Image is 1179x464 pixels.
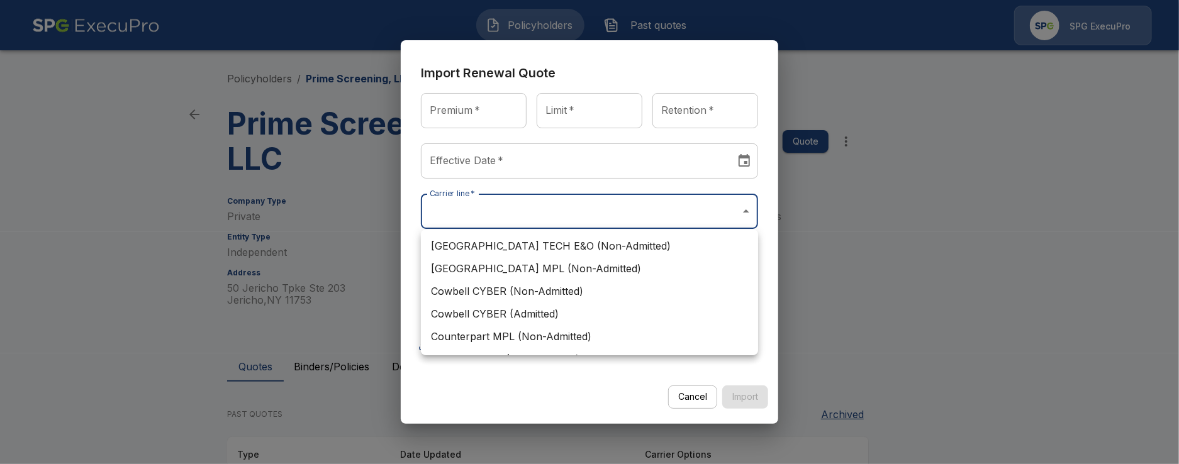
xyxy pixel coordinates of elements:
[421,302,758,325] li: Cowbell CYBER (Admitted)
[421,280,758,302] li: Cowbell CYBER (Non-Admitted)
[421,235,758,257] li: [GEOGRAPHIC_DATA] TECH E&O (Non-Admitted)
[421,325,758,348] li: Counterpart MPL (Non-Admitted)
[421,348,758,370] li: Corvus CYBER (Non-Admitted)
[421,257,758,280] li: [GEOGRAPHIC_DATA] MPL (Non-Admitted)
